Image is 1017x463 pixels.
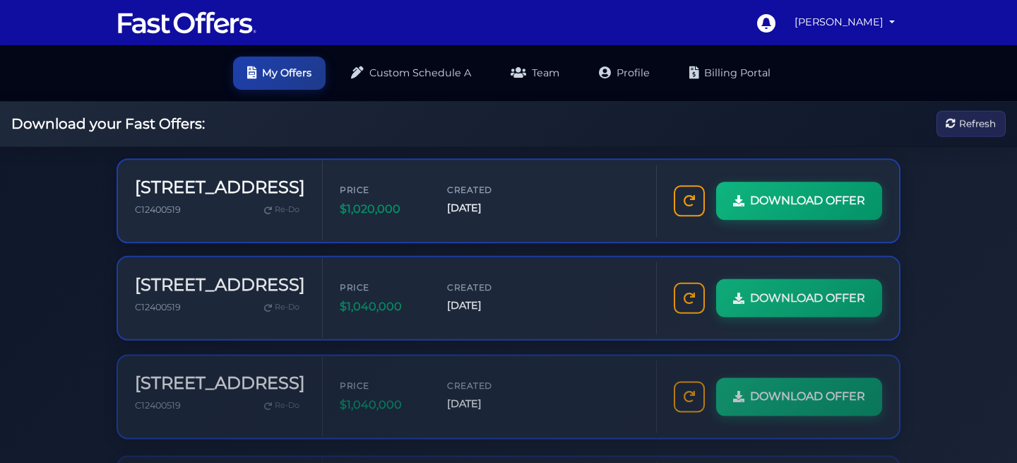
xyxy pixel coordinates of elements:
[258,393,305,411] a: Re-Do
[135,177,305,198] h3: [STREET_ADDRESS]
[340,183,424,197] span: Price
[789,8,900,36] a: [PERSON_NAME]
[340,296,424,315] span: $1,040,000
[340,279,424,293] span: Price
[11,115,205,132] h2: Download your Fast Offers:
[275,396,299,409] span: Re-Do
[135,204,181,215] span: C12400519
[936,111,1006,137] button: Refresh
[275,204,299,216] span: Re-Do
[135,274,305,294] h3: [STREET_ADDRESS]
[750,288,865,306] span: DOWNLOAD OFFER
[340,392,424,411] span: $1,040,000
[275,300,299,312] span: Re-Do
[447,375,532,389] span: Created
[959,116,996,131] span: Refresh
[447,183,532,197] span: Created
[675,57,785,90] a: Billing Portal
[340,375,424,389] span: Price
[496,57,573,90] a: Team
[750,384,865,402] span: DOWNLOAD OFFER
[447,200,532,216] span: [DATE]
[337,57,485,90] a: Custom Schedule A
[447,296,532,312] span: [DATE]
[447,279,532,293] span: Created
[716,374,882,412] a: DOWNLOAD OFFER
[585,57,664,90] a: Profile
[258,201,305,219] a: Re-Do
[135,300,181,311] span: C12400519
[258,297,305,315] a: Re-Do
[233,57,326,90] a: My Offers
[340,200,424,218] span: $1,020,000
[750,192,865,210] span: DOWNLOAD OFFER
[447,392,532,409] span: [DATE]
[716,278,882,316] a: DOWNLOAD OFFER
[135,370,305,390] h3: [STREET_ADDRESS]
[135,397,181,407] span: C12400519
[716,182,882,220] a: DOWNLOAD OFFER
